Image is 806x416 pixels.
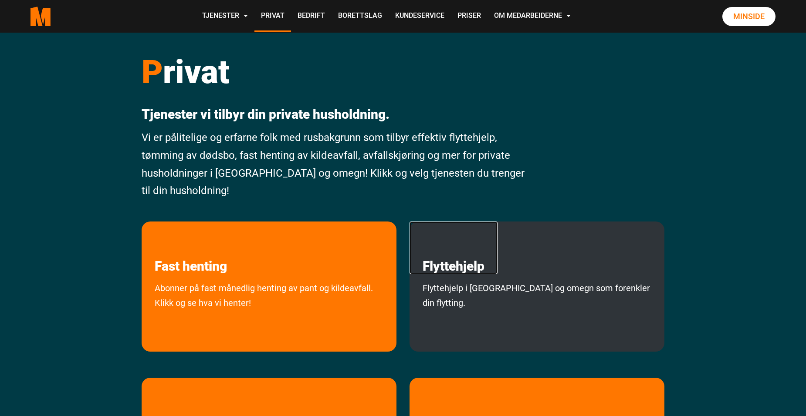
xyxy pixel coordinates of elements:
[291,1,332,32] a: Bedrift
[389,1,451,32] a: Kundeservice
[142,281,396,347] a: Abonner på fast månedlig avhenting av pant og kildeavfall. Klikk og se hva vi henter!
[142,221,240,274] a: les mer om Fast henting
[410,221,498,274] a: les mer om Flyttehjelp
[254,1,291,32] a: Privat
[410,281,664,347] a: Flyttehjelp i [GEOGRAPHIC_DATA] og omegn som forenkler din flytting.
[488,1,577,32] a: Om Medarbeiderne
[142,53,163,91] span: P
[196,1,254,32] a: Tjenester
[142,129,531,200] p: Vi er pålitelige og erfarne folk med rusbakgrunn som tilbyr effektiv flyttehjelp, tømming av døds...
[332,1,389,32] a: Borettslag
[451,1,488,32] a: Priser
[142,52,531,91] h1: rivat
[722,7,776,26] a: Minside
[142,107,531,122] p: Tjenester vi tilbyr din private husholdning.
